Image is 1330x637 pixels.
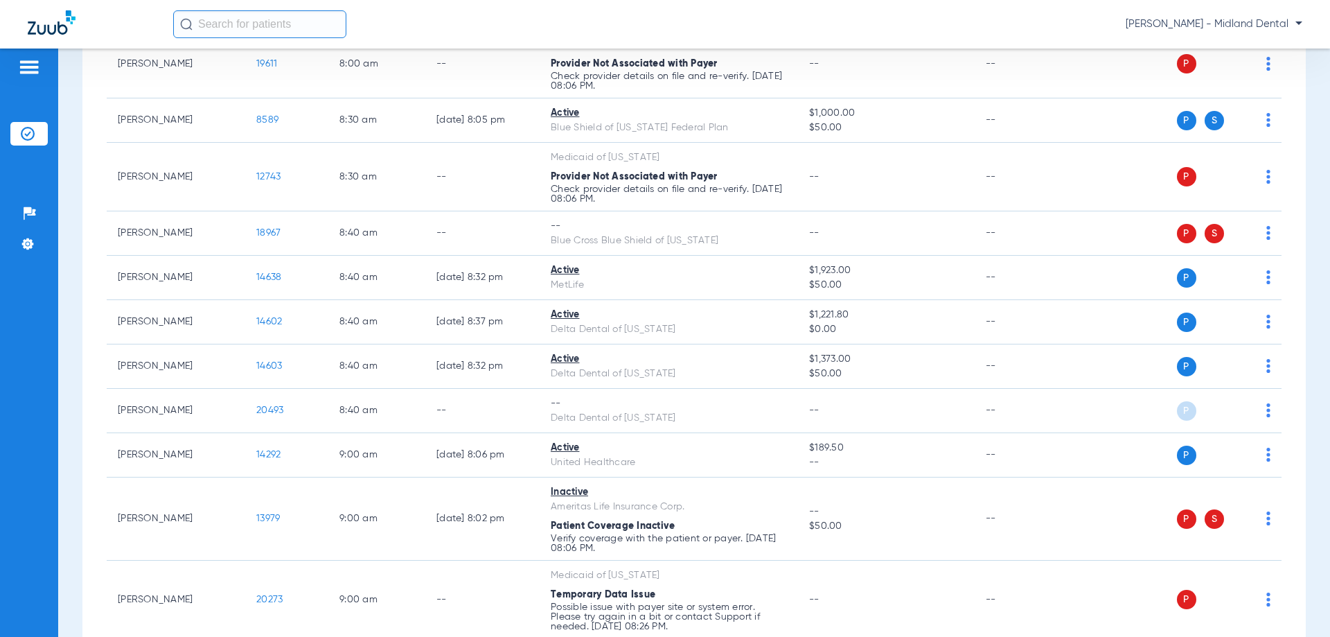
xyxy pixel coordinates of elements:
[328,30,425,98] td: 8:00 AM
[1126,17,1302,31] span: [PERSON_NAME] - Midland Dental
[1177,446,1196,465] span: P
[328,300,425,344] td: 8:40 AM
[425,344,540,389] td: [DATE] 8:32 PM
[425,143,540,211] td: --
[809,322,963,337] span: $0.00
[256,59,277,69] span: 19611
[1205,224,1224,243] span: S
[551,219,787,234] div: --
[425,478,540,561] td: [DATE] 8:02 PM
[551,322,787,337] div: Delta Dental of [US_STATE]
[425,98,540,143] td: [DATE] 8:05 PM
[1177,111,1196,130] span: P
[551,500,787,514] div: Ameritas Life Insurance Corp.
[173,10,346,38] input: Search for patients
[975,98,1068,143] td: --
[1266,57,1270,71] img: group-dot-blue.svg
[551,234,787,248] div: Blue Cross Blue Shield of [US_STATE]
[975,256,1068,300] td: --
[1266,359,1270,373] img: group-dot-blue.svg
[551,263,787,278] div: Active
[551,396,787,411] div: --
[975,211,1068,256] td: --
[1266,315,1270,329] img: group-dot-blue.svg
[1177,167,1196,186] span: P
[809,228,819,238] span: --
[809,263,963,278] span: $1,923.00
[425,30,540,98] td: --
[809,352,963,367] span: $1,373.00
[809,59,819,69] span: --
[1177,224,1196,243] span: P
[551,441,787,455] div: Active
[551,150,787,165] div: Medicaid of [US_STATE]
[107,300,245,344] td: [PERSON_NAME]
[256,361,282,371] span: 14603
[551,184,787,204] p: Check provider details on file and re-verify. [DATE] 08:06 PM.
[551,521,675,531] span: Patient Coverage Inactive
[107,143,245,211] td: [PERSON_NAME]
[975,30,1068,98] td: --
[425,256,540,300] td: [DATE] 8:32 PM
[107,30,245,98] td: [PERSON_NAME]
[1177,313,1196,332] span: P
[1205,509,1224,529] span: S
[28,10,76,35] img: Zuub Logo
[1266,170,1270,184] img: group-dot-blue.svg
[328,389,425,433] td: 8:40 AM
[1177,54,1196,73] span: P
[328,256,425,300] td: 8:40 AM
[551,485,787,500] div: Inactive
[256,405,283,415] span: 20493
[425,433,540,478] td: [DATE] 8:06 PM
[256,595,283,604] span: 20273
[809,519,963,534] span: $50.00
[256,272,281,282] span: 14638
[107,98,245,143] td: [PERSON_NAME]
[551,121,787,135] div: Blue Shield of [US_STATE] Federal Plan
[551,106,787,121] div: Active
[809,595,819,604] span: --
[1266,403,1270,417] img: group-dot-blue.svg
[809,441,963,455] span: $189.50
[107,389,245,433] td: [PERSON_NAME]
[425,389,540,433] td: --
[809,278,963,293] span: $50.00
[975,344,1068,389] td: --
[809,367,963,381] span: $50.00
[1177,357,1196,376] span: P
[551,590,655,600] span: Temporary Data Issue
[551,71,787,91] p: Check provider details on file and re-verify. [DATE] 08:06 PM.
[107,433,245,478] td: [PERSON_NAME]
[256,317,282,326] span: 14602
[809,106,963,121] span: $1,000.00
[1266,448,1270,462] img: group-dot-blue.svg
[107,256,245,300] td: [PERSON_NAME]
[425,211,540,256] td: --
[551,455,787,470] div: United Healthcare
[551,411,787,426] div: Delta Dental of [US_STATE]
[107,211,245,256] td: [PERSON_NAME]
[809,172,819,182] span: --
[1177,401,1196,421] span: P
[180,18,193,30] img: Search Icon
[975,300,1068,344] td: --
[551,534,787,553] p: Verify coverage with the patient or payer. [DATE] 08:06 PM.
[975,478,1068,561] td: --
[256,172,281,182] span: 12743
[975,143,1068,211] td: --
[328,98,425,143] td: 8:30 AM
[1177,268,1196,288] span: P
[551,172,718,182] span: Provider Not Associated with Payer
[551,602,787,631] p: Possible issue with payer site or system error. Please try again in a bit or contact Support if n...
[975,433,1068,478] td: --
[256,514,280,523] span: 13979
[107,478,245,561] td: [PERSON_NAME]
[809,121,963,135] span: $50.00
[1261,570,1330,637] div: Chat Widget
[551,278,787,293] div: MetLife
[1205,111,1224,130] span: S
[107,344,245,389] td: [PERSON_NAME]
[551,352,787,367] div: Active
[256,115,278,125] span: 8589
